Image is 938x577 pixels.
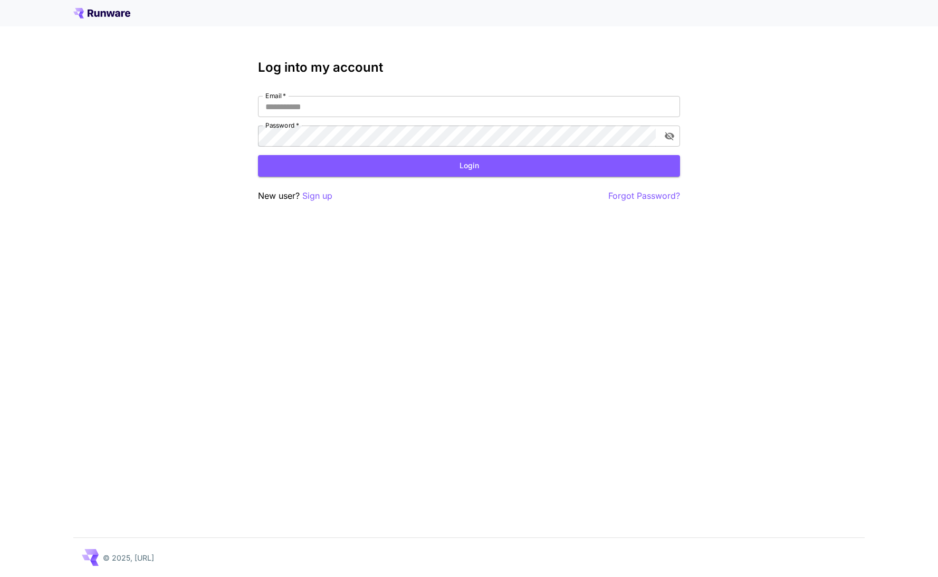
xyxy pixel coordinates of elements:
[660,127,679,146] button: toggle password visibility
[258,189,332,203] p: New user?
[608,189,680,203] button: Forgot Password?
[265,121,299,130] label: Password
[302,189,332,203] button: Sign up
[103,552,154,563] p: © 2025, [URL]
[258,155,680,177] button: Login
[258,60,680,75] h3: Log into my account
[265,91,286,100] label: Email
